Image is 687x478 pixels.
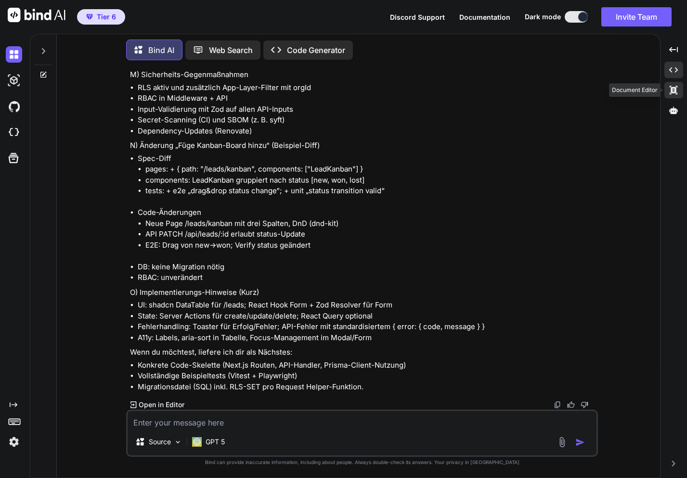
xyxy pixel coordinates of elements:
button: Invite Team [601,7,672,27]
li: Code-Änderungen [138,207,596,262]
li: Fehlerhandling: Toaster für Erfolg/Fehler; API-Fehler mit standardisiertem { error: { code, messa... [138,321,596,332]
img: githubDark [6,98,22,115]
img: cloudideIcon [6,124,22,141]
img: darkAi-studio [6,72,22,89]
img: icon [575,438,585,447]
img: copy [554,401,561,409]
button: Discord Support [390,12,445,22]
p: N) Änderung „Füge Kanban-Board hinzu“ (Beispiel-Diff) [130,140,596,151]
img: Pick Models [174,438,182,446]
li: RBAC: unverändert [138,272,596,283]
p: Wenn du möchtest, liefere ich dir als Nächstes: [130,347,596,358]
img: like [567,401,575,409]
li: Input-Validierung mit Zod auf allen API-Inputs [138,104,596,115]
li: RBAC in Middleware + API [138,93,596,104]
span: Documentation [459,13,510,21]
li: DB: keine Migration nötig [138,262,596,273]
span: Tier 6 [97,12,116,22]
p: Bind can provide inaccurate information, including about people. Always double-check its answers.... [126,459,598,466]
li: Konkrete Code-Skelette (Next.js Routen, API-Handler, Prisma-Client-Nutzung) [138,360,596,371]
span: Discord Support [390,13,445,21]
p: O) Implementierungs-Hinweise (Kurz) [130,287,596,298]
li: RLS aktiv und zusätzlich App-Layer-Filter mit orgId [138,82,596,93]
button: Documentation [459,12,510,22]
button: premiumTier 6 [77,9,125,25]
li: E2E: Drag von new→won; Verify status geändert [145,240,596,251]
li: API PATCH /api/leads/:id erlaubt status-Update [145,229,596,240]
li: Migrationsdatei (SQL) inkl. RLS-SET pro Request Helper-Funktion. [138,382,596,393]
li: components: LeadKanban gruppiert nach status [new, won, lost] [145,175,596,186]
li: Spec-Diff [138,153,596,208]
p: Bind AI [148,44,174,56]
li: Secret-Scanning (CI) und SBOM (z. B. syft) [138,115,596,126]
img: attachment [557,437,568,448]
li: A11y: Labels, aria-sort in Tabelle, Focus-Management im Modal/Form [138,332,596,344]
li: Dependency-Updates (Renovate) [138,126,596,137]
li: Neue Page /leads/kanban mit drei Spalten, DnD (dnd-kit) [145,218,596,229]
img: premium [86,14,93,20]
img: Bind AI [8,8,65,22]
img: GPT 5 [192,437,202,447]
p: GPT 5 [206,437,225,447]
span: Dark mode [525,12,561,22]
div: Document Editor [609,83,661,97]
li: tests: + e2e „drag&drop status change“; + unit „status transition valid“ [145,186,596,197]
img: darkChat [6,46,22,63]
li: State: Server Actions für create/update/delete; React Query optional [138,311,596,322]
li: UI: shadcn DataTable für /leads; React Hook Form + Zod Resolver für Form [138,300,596,311]
p: Open in Editor [139,400,184,410]
p: Code Generator [287,44,345,56]
p: M) Sicherheits-Gegenmaßnahmen [130,69,596,80]
p: Web Search [209,44,253,56]
p: Source [149,437,171,447]
img: settings [6,434,22,450]
li: pages: + { path: "/leads/kanban", components: ["LeadKanban"] } [145,164,596,175]
img: dislike [581,401,588,409]
li: Vollständige Beispieltests (Vitest + Playwright) [138,371,596,382]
